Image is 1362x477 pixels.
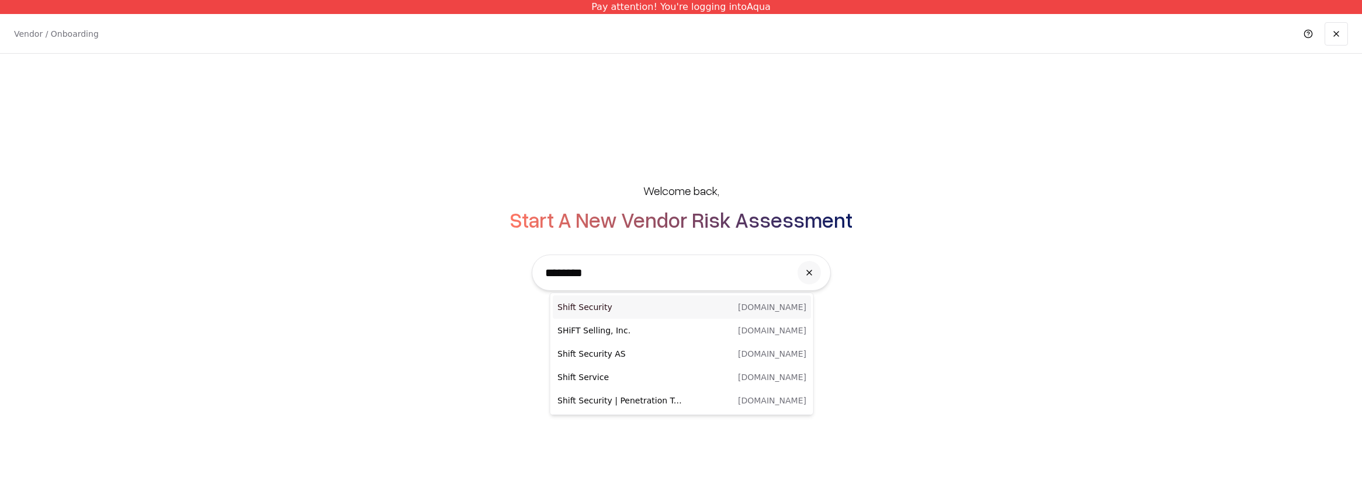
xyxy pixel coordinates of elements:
h2: Start A New Vendor Risk Assessment [510,208,852,231]
p: Shift Security | Penetration Testing Services [557,395,682,406]
div: Suggestions [550,293,814,415]
p: [DOMAIN_NAME] [738,348,806,360]
p: [DOMAIN_NAME] [738,371,806,383]
p: Shift Service [557,371,682,383]
p: [DOMAIN_NAME] [738,325,806,336]
p: Shift Security [557,301,682,313]
p: Vendor / Onboarding [14,28,99,40]
p: Shift Security AS [557,348,682,360]
p: [DOMAIN_NAME] [738,395,806,406]
p: SHiFT Selling, Inc. [557,325,682,336]
p: [DOMAIN_NAME] [738,301,806,313]
h5: Welcome back, [643,182,719,199]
